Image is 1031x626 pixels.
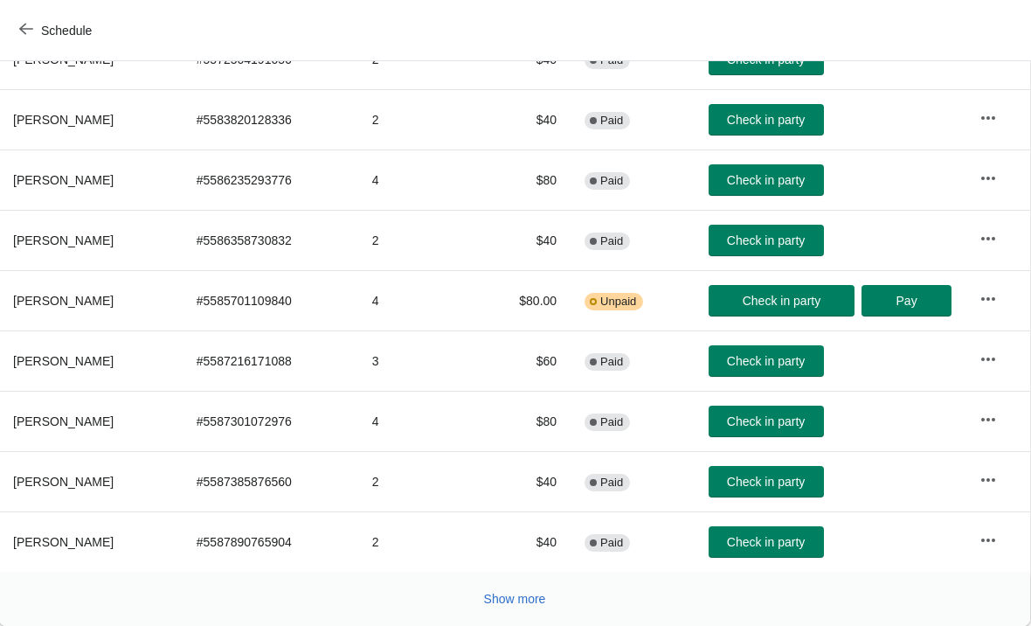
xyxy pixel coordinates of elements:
[709,164,824,196] button: Check in party
[600,476,623,490] span: Paid
[358,330,478,391] td: 3
[358,150,478,210] td: 4
[183,270,358,330] td: # 5585701109840
[600,536,623,550] span: Paid
[600,415,623,429] span: Paid
[709,345,824,377] button: Check in party
[13,354,114,368] span: [PERSON_NAME]
[600,174,623,188] span: Paid
[358,511,478,572] td: 2
[9,15,106,46] button: Schedule
[727,354,805,368] span: Check in party
[41,24,92,38] span: Schedule
[183,451,358,511] td: # 5587385876560
[727,173,805,187] span: Check in party
[477,511,571,572] td: $40
[358,89,478,150] td: 2
[709,406,824,437] button: Check in party
[709,526,824,558] button: Check in party
[358,391,478,451] td: 4
[13,233,114,247] span: [PERSON_NAME]
[358,210,478,270] td: 2
[477,330,571,391] td: $60
[183,150,358,210] td: # 5586235293776
[861,285,951,316] button: Pay
[709,285,855,316] button: Check in party
[727,475,805,489] span: Check in party
[709,104,824,136] button: Check in party
[727,414,805,428] span: Check in party
[183,210,358,270] td: # 5586358730832
[477,210,571,270] td: $40
[183,330,358,391] td: # 5587216171088
[484,592,546,606] span: Show more
[709,466,824,497] button: Check in party
[600,114,623,128] span: Paid
[13,475,114,489] span: [PERSON_NAME]
[743,294,820,308] span: Check in party
[709,225,824,256] button: Check in party
[477,391,571,451] td: $80
[13,113,114,127] span: [PERSON_NAME]
[727,113,805,127] span: Check in party
[358,451,478,511] td: 2
[13,535,114,549] span: [PERSON_NAME]
[183,89,358,150] td: # 5583820128336
[477,451,571,511] td: $40
[477,150,571,210] td: $80
[600,295,636,309] span: Unpaid
[727,535,805,549] span: Check in party
[896,294,917,308] span: Pay
[13,294,114,308] span: [PERSON_NAME]
[13,414,114,428] span: [PERSON_NAME]
[477,89,571,150] td: $40
[600,355,623,369] span: Paid
[358,270,478,330] td: 4
[183,391,358,451] td: # 5587301072976
[477,583,553,615] button: Show more
[600,234,623,248] span: Paid
[13,173,114,187] span: [PERSON_NAME]
[477,270,571,330] td: $80.00
[727,233,805,247] span: Check in party
[183,511,358,572] td: # 5587890765904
